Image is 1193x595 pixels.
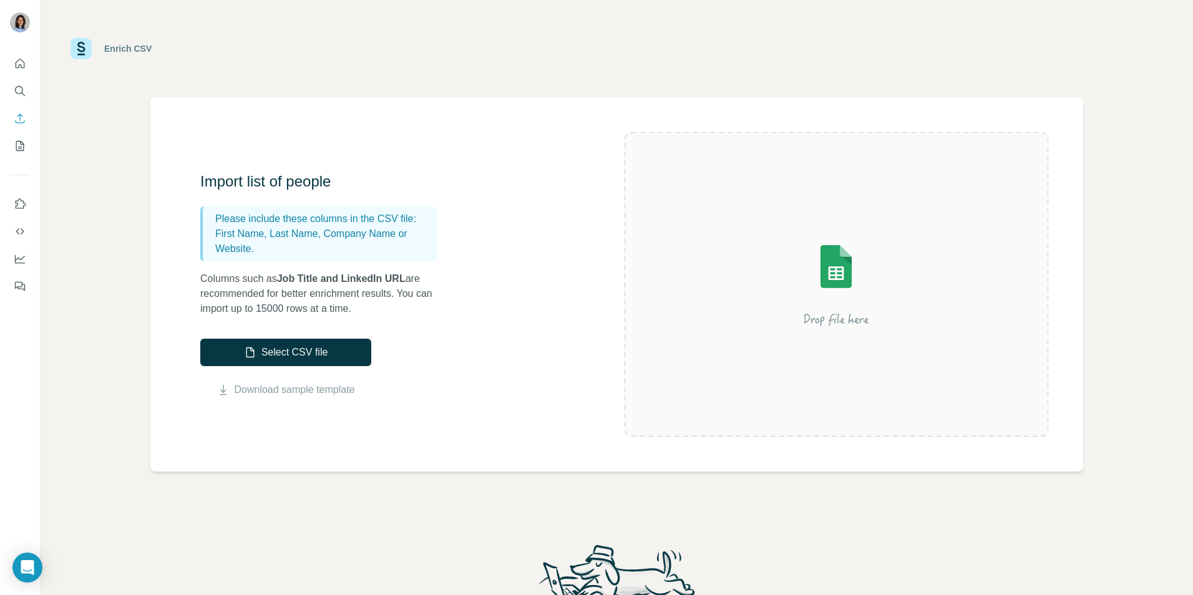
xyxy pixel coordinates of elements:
[10,12,30,32] img: Avatar
[200,172,450,191] h3: Import list of people
[10,248,30,270] button: Dashboard
[10,135,30,157] button: My lists
[277,273,406,284] span: Job Title and LinkedIn URL
[10,275,30,297] button: Feedback
[235,382,355,397] a: Download sample template
[200,271,450,316] p: Columns such as are recommended for better enrichment results. You can import up to 15000 rows at...
[215,226,432,256] p: First Name, Last Name, Company Name or Website.
[10,52,30,75] button: Quick start
[71,38,92,59] img: Surfe Logo
[200,382,371,397] button: Download sample template
[200,339,371,366] button: Select CSV file
[10,220,30,243] button: Use Surfe API
[104,42,152,55] div: Enrich CSV
[724,210,948,359] img: Surfe Illustration - Drop file here or select below
[215,211,432,226] p: Please include these columns in the CSV file:
[10,193,30,215] button: Use Surfe on LinkedIn
[10,107,30,130] button: Enrich CSV
[12,553,42,583] div: Open Intercom Messenger
[10,80,30,102] button: Search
